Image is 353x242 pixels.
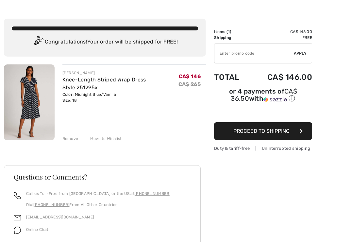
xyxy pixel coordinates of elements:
[249,66,312,88] td: CA$ 146.00
[214,145,312,151] div: Duty & tariff-free | Uninterrupted shipping
[178,81,201,87] s: CA$ 265
[233,128,290,134] span: Proceed to Shipping
[12,36,198,49] div: Congratulations! Your order will be shipped for FREE!
[26,202,171,208] p: Dial From All Other Countries
[231,87,297,102] span: CA$ 36.50
[249,29,312,35] td: CA$ 146.00
[214,88,312,103] div: or 4 payments of with
[249,35,312,41] td: Free
[32,36,45,49] img: Congratulation2.svg
[85,136,122,142] div: Move to Wishlist
[14,227,21,234] img: chat
[62,92,178,103] div: Color: Midnight Blue/Vanilla Size: 18
[14,192,21,199] img: call
[294,50,307,56] span: Apply
[62,77,146,91] a: Knee-Length Striped Wrap Dress Style 251295x
[214,43,294,63] input: Promo code
[26,215,94,219] a: [EMAIL_ADDRESS][DOMAIN_NAME]
[14,174,191,180] h3: Questions or Comments?
[214,29,249,35] td: Items ( )
[214,88,312,105] div: or 4 payments ofCA$ 36.50withSezzle Click to learn more about Sezzle
[135,191,171,196] a: [PHONE_NUMBER]
[4,64,55,140] img: Knee-Length Striped Wrap Dress Style 251295x
[62,70,178,76] div: [PERSON_NAME]
[26,227,48,232] span: Online Chat
[14,214,21,221] img: email
[214,122,312,140] button: Proceed to Shipping
[228,29,230,34] span: 1
[33,202,69,207] a: [PHONE_NUMBER]
[214,35,249,41] td: Shipping
[214,66,249,88] td: Total
[62,136,78,142] div: Remove
[214,105,312,120] iframe: PayPal-paypal
[263,96,287,102] img: Sezzle
[26,191,171,197] p: Call us Toll-Free from [GEOGRAPHIC_DATA] or the US at
[179,73,201,79] span: CA$ 146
